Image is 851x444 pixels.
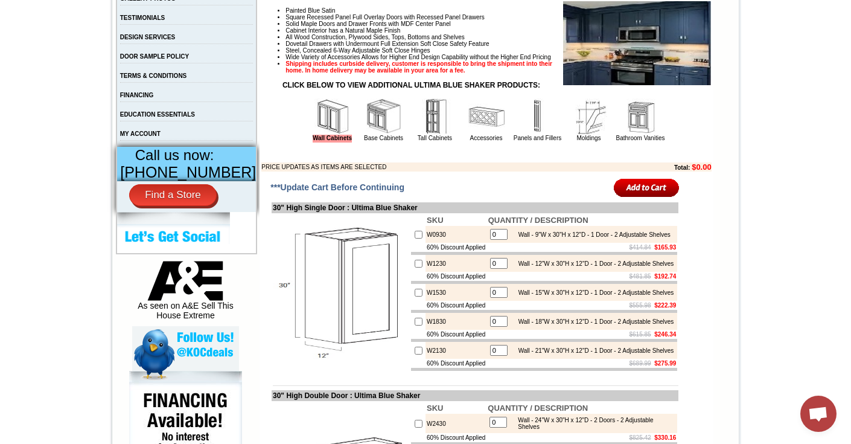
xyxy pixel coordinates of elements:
[629,360,651,367] s: $689.99
[314,98,351,135] img: Wall Cabinets
[512,231,671,238] div: Wall - 9"W x 30"H x 12"D - 1 Door - 2 Adjustable Shelves
[425,330,487,339] td: 60% Discount Applied
[425,301,487,310] td: 60% Discount Applied
[272,390,678,401] td: 30" High Double Door : Ultima Blue Shaker
[366,98,402,135] img: Base Cabinets
[14,2,98,12] a: Price Sheet View in PDF Format
[120,14,165,21] a: TESTIMONIALS
[418,135,452,141] a: Tall Cabinets
[104,55,141,68] td: [PERSON_NAME] White Shaker
[654,244,676,251] b: $165.93
[800,396,837,432] a: Open chat
[425,226,487,243] td: W0930
[616,135,665,141] a: Bathroom Vanities
[425,284,487,301] td: W1530
[285,60,552,74] strong: Shipping includes curbside delivery, customer is responsible to bring the shipment into their hom...
[654,273,676,280] b: $192.74
[65,55,102,68] td: [PERSON_NAME] Yellow Walnut
[313,135,352,143] a: Wall Cabinets
[425,313,487,330] td: W1830
[261,162,608,172] td: PRICE UPDATES AS ITEMS ARE SELECTED
[120,34,176,40] a: DESIGN SERVICES
[425,433,486,442] td: 60% Discount Applied
[425,414,486,433] td: W2430
[285,34,464,40] span: All Wood Construction, Plywood Sides, Tops, Bottoms and Shelves
[629,331,651,338] s: $615.85
[654,434,676,441] b: $330.16
[417,98,453,135] img: Tall Cabinets
[135,147,214,163] span: Call us now:
[285,14,485,21] span: Square Recessed Panel Full Overlay Doors with Recessed Panel Drawers
[120,164,256,181] span: [PHONE_NUMBER]
[33,55,63,67] td: Alabaster Shaker
[425,243,487,252] td: 60% Discount Applied
[427,216,443,225] b: SKU
[285,27,400,34] span: Cabinet Interior has a Natural Maple Finish
[285,40,489,47] span: Dovetail Drawers with Undermount Full Extension Soft Close Safety Feature
[512,260,674,267] div: Wall - 12"W x 30"H x 12"D - 1 Door - 2 Adjustable Shelves
[285,54,550,60] span: Wide Variety of Accessories Allows for Higher End Design Capability without the Higher End Pricing
[120,72,187,79] a: TERMS & CONDITIONS
[427,404,443,413] b: SKU
[576,135,601,141] a: Moldings
[654,302,676,309] b: $222.39
[488,404,588,413] b: QUANTITY / DESCRIPTION
[120,53,189,60] a: DOOR SAMPLE POLICY
[425,272,487,281] td: 60% Discount Applied
[654,360,676,367] b: $275.99
[272,202,678,213] td: 30" High Single Door : Ultima Blue Shaker
[571,98,607,135] img: Moldings
[512,347,674,354] div: Wall - 21"W x 30"H x 12"D - 1 Door - 2 Adjustable Shelves
[285,21,450,27] span: Solid Maple Doors and Drawer Fronts with MDF Center Panel
[129,184,217,206] a: Find a Store
[270,182,404,192] span: ***Update Cart Before Continuing
[2,3,11,13] img: pdf.png
[142,55,173,67] td: Baycreek Gray
[488,216,588,225] b: QUANTITY / DESCRIPTION
[614,178,680,198] input: Add to Cart
[512,289,674,296] div: Wall - 15"W x 30"H x 12"D - 1 Door - 2 Adjustable Shelves
[174,55,205,67] td: Bellmonte Maple
[563,1,712,85] img: Product Image
[520,98,556,135] img: Panels and Fillers
[629,273,651,280] s: $481.85
[654,331,676,338] b: $246.34
[14,5,98,11] b: Price Sheet View in PDF Format
[512,318,674,325] div: Wall - 18"W x 30"H x 12"D - 1 Door - 2 Adjustable Shelves
[629,302,651,309] s: $555.98
[273,225,409,361] img: 30'' High Single Door
[132,261,239,326] div: As seen on A&E Sell This House Extreme
[514,135,561,141] a: Panels and Fillers
[470,135,503,141] a: Accessories
[629,244,651,251] s: $414.84
[285,47,430,54] span: Steel, Concealed 6-Way Adjustable Soft Close Hinges
[425,255,487,272] td: W1230
[692,162,712,172] b: $0.00
[674,164,690,171] b: Total:
[285,7,335,14] span: Painted Blue Satin
[120,92,154,98] a: FINANCING
[364,135,403,141] a: Base Cabinets
[468,98,505,135] img: Accessories
[512,417,674,430] div: Wall - 24"W x 30"H x 12"D - 2 Doors - 2 Adjustable Shelves
[120,130,161,137] a: MY ACCOUNT
[282,81,540,89] strong: CLICK BELOW TO VIEW ADDITIONAL ULTIMA BLUE SHAKER PRODUCTS:
[629,434,651,441] s: $825.42
[622,98,658,135] img: Bathroom Vanities
[425,359,487,368] td: 60% Discount Applied
[425,342,487,359] td: W2130
[207,55,244,68] td: [PERSON_NAME] Blue Shaker
[120,111,195,118] a: EDUCATION ESSENTIALS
